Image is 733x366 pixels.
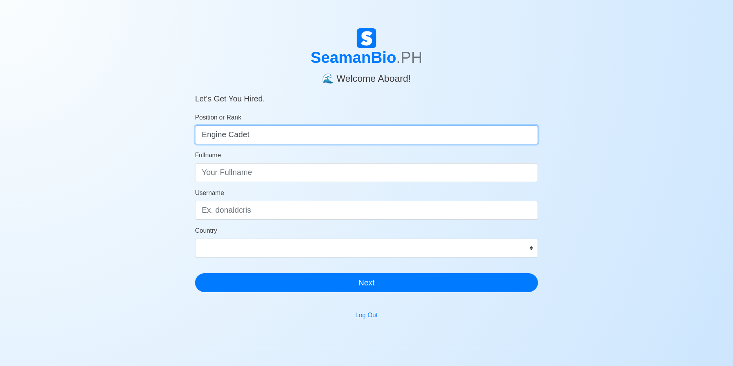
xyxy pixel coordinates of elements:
button: Log Out [350,308,383,323]
input: Your Fullname [195,163,538,182]
input: Ex. donaldcris [195,201,538,220]
label: Country [195,226,217,235]
span: Position or Rank [195,114,241,121]
h1: SeamanBio [195,48,538,67]
span: .PH [396,49,423,66]
span: Fullname [195,152,221,158]
h4: 🌊 Welcome Aboard! [195,67,538,85]
h5: Let’s Get You Hired. [195,85,538,103]
input: ex. 2nd Officer w/Master License [195,125,538,144]
button: Next [195,273,538,292]
span: Username [195,189,224,196]
img: Logo [357,28,376,48]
